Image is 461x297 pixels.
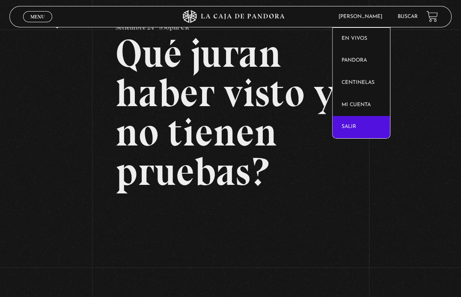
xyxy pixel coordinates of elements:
[28,21,48,27] span: Cerrar
[333,50,390,72] a: Pandora
[333,94,390,116] a: Mi cuenta
[426,11,438,22] a: View your shopping cart
[116,34,346,191] h2: Qué juran haber visto y no tienen pruebas?
[30,14,45,19] span: Menu
[333,28,390,50] a: En vivos
[334,14,391,19] span: [PERSON_NAME]
[333,116,390,138] a: Salir
[333,72,390,94] a: Centinelas
[398,14,418,19] a: Buscar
